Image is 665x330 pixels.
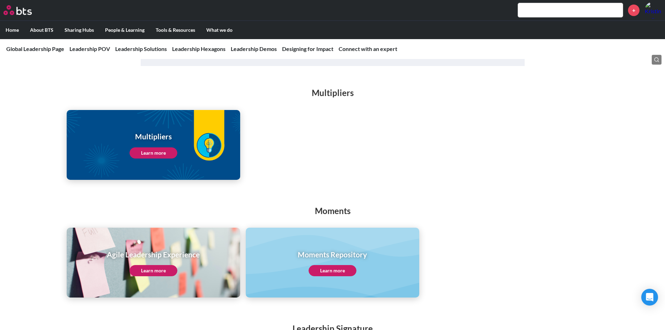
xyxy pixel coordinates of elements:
[282,45,333,52] a: Designing for Impact
[201,21,238,39] label: What we do
[298,249,367,259] h1: Moments Repository
[130,147,177,159] a: Learn more
[150,21,201,39] label: Tools & Resources
[130,265,177,276] a: Learn more
[24,21,59,39] label: About BTS
[231,45,277,52] a: Leadership Demos
[628,5,640,16] a: +
[641,289,658,306] div: Open Intercom Messenger
[115,45,167,52] a: Leadership Solutions
[107,249,200,259] h1: Agile Leadership Experience
[645,2,662,19] img: Kristina Beggs
[645,2,662,19] a: Profile
[3,5,32,15] img: BTS Logo
[6,45,64,52] a: Global Leadership Page
[309,265,356,276] a: Learn more
[59,21,99,39] label: Sharing Hubs
[172,45,226,52] a: Leadership Hexagons
[3,5,45,15] a: Go home
[130,131,177,141] h1: Multipliers
[339,45,397,52] a: Connect with an expert
[99,21,150,39] label: People & Learning
[69,45,110,52] a: Leadership POV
